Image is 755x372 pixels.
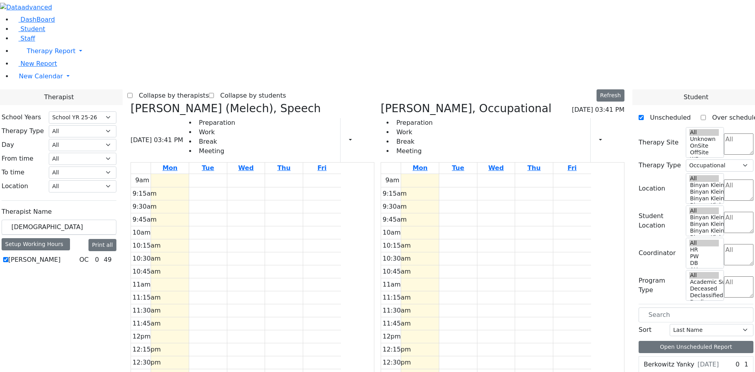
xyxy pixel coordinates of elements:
[276,163,292,174] a: August 28, 2025
[724,244,753,265] textarea: Search
[381,254,412,263] div: 10:30am
[639,211,681,230] label: Student Location
[196,146,235,156] li: Meeting
[20,25,45,33] span: Student
[2,168,24,177] label: To time
[381,189,408,198] div: 9:15am
[689,240,719,246] option: All
[131,319,162,328] div: 11:45am
[2,154,33,163] label: From time
[381,332,402,341] div: 12pm
[566,163,578,174] a: August 29, 2025
[13,68,755,84] a: New Calendar
[27,47,75,55] span: Therapy Report
[131,332,152,341] div: 12pm
[131,215,158,224] div: 9:45am
[724,133,753,155] textarea: Search
[606,133,610,147] div: Report
[393,128,433,137] li: Work
[237,163,255,174] a: August 27, 2025
[134,176,151,185] div: 9am
[689,189,719,195] option: Binyan Klein 4
[131,189,158,198] div: 9:15am
[689,214,719,221] option: Binyan Klein 5
[689,182,719,189] option: Binyan Klein 5
[44,93,74,102] span: Therapist
[689,267,719,273] option: AH
[19,72,63,80] span: New Calendar
[639,325,652,335] label: Sort
[689,221,719,228] option: Binyan Klein 4
[131,306,162,315] div: 11:30am
[724,212,753,233] textarea: Search
[689,129,719,136] option: All
[487,163,505,174] a: August 27, 2025
[689,246,719,253] option: HR
[689,136,719,143] option: Unknown
[20,35,35,42] span: Staff
[639,138,679,147] label: Therapy Site
[381,267,412,276] div: 10:45am
[196,128,235,137] li: Work
[689,253,719,260] option: PW
[20,60,57,67] span: New Report
[131,135,183,145] span: [DATE] 03:41 PM
[639,248,676,258] label: Coordinator
[689,299,719,305] option: Declines
[13,35,35,42] a: Staff
[689,207,719,214] option: All
[196,137,235,146] li: Break
[689,195,719,202] option: Binyan Klein 3
[689,143,719,149] option: OnSite
[683,93,708,102] span: Student
[381,215,408,224] div: 9:45am
[381,202,408,211] div: 9:30am
[13,60,57,67] a: New Report
[381,358,412,367] div: 12:30pm
[689,285,719,292] option: Deceased
[131,280,152,289] div: 11am
[2,140,14,150] label: Day
[200,163,215,174] a: August 26, 2025
[724,180,753,201] textarea: Search
[381,293,412,302] div: 11:15am
[8,255,61,265] label: [PERSON_NAME]
[639,184,665,193] label: Location
[384,176,401,185] div: 9am
[131,358,162,367] div: 12:30pm
[689,149,719,156] option: OffSite
[13,43,755,59] a: Therapy Report
[393,137,433,146] li: Break
[131,267,162,276] div: 10:45am
[689,156,719,163] option: WP
[639,341,753,353] button: Open Unscheduled Report
[161,163,179,174] a: August 25, 2025
[76,255,92,265] div: OC
[450,163,466,174] a: August 26, 2025
[363,133,366,147] div: Setup
[597,89,624,102] button: Refresh
[689,272,719,279] option: All
[526,163,542,174] a: August 28, 2025
[381,280,402,289] div: 11am
[355,133,359,147] div: Report
[613,133,617,147] div: Setup
[639,307,753,322] input: Search
[393,146,433,156] li: Meeting
[131,345,162,354] div: 12:15pm
[20,16,55,23] span: DashBoard
[411,163,429,174] a: August 25, 2025
[316,163,328,174] a: August 29, 2025
[88,239,116,251] button: Print all
[13,16,55,23] a: DashBoard
[2,181,28,191] label: Location
[381,306,412,315] div: 11:30am
[698,360,719,369] span: [DATE]
[93,255,100,265] div: 0
[381,228,402,237] div: 10am
[131,241,162,250] div: 10:15am
[689,175,719,182] option: All
[2,126,44,136] label: Therapy Type
[689,202,719,209] option: Binyan Klein 2
[13,25,45,33] a: Student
